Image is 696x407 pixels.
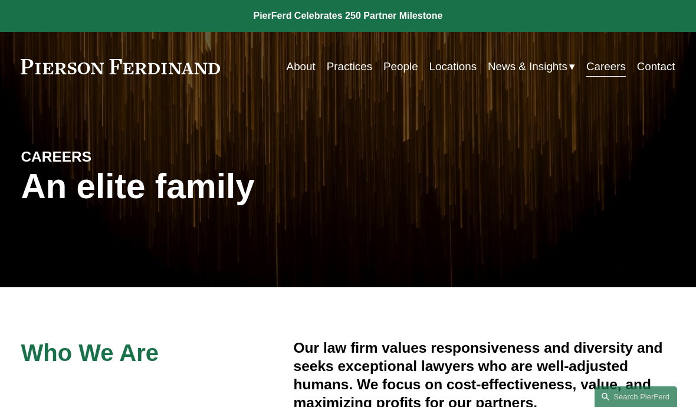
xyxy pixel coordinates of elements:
[383,55,418,78] a: People
[327,55,372,78] a: Practices
[488,57,567,77] span: News & Insights
[637,55,675,78] a: Contact
[21,340,159,366] span: Who We Are
[429,55,477,78] a: Locations
[488,55,575,78] a: folder dropdown
[287,55,316,78] a: About
[21,147,184,166] h4: CAREERS
[586,55,626,78] a: Careers
[595,386,677,407] a: Search this site
[21,167,348,206] h1: An elite family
